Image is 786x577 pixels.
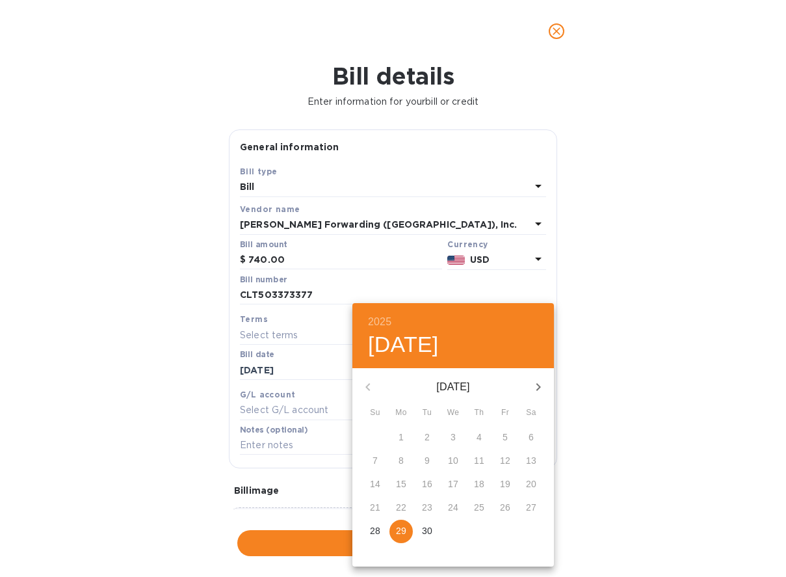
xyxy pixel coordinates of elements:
span: Mo [389,407,413,420]
span: Sa [519,407,543,420]
span: Su [363,407,387,420]
span: Fr [493,407,517,420]
button: 30 [415,520,439,543]
button: 2025 [368,313,391,331]
p: 28 [370,524,380,537]
span: Th [467,407,491,420]
p: 29 [396,524,406,537]
button: [DATE] [368,331,439,358]
span: Tu [415,407,439,420]
span: We [441,407,465,420]
p: 30 [422,524,432,537]
p: [DATE] [384,379,523,395]
button: 29 [389,520,413,543]
button: 28 [363,520,387,543]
